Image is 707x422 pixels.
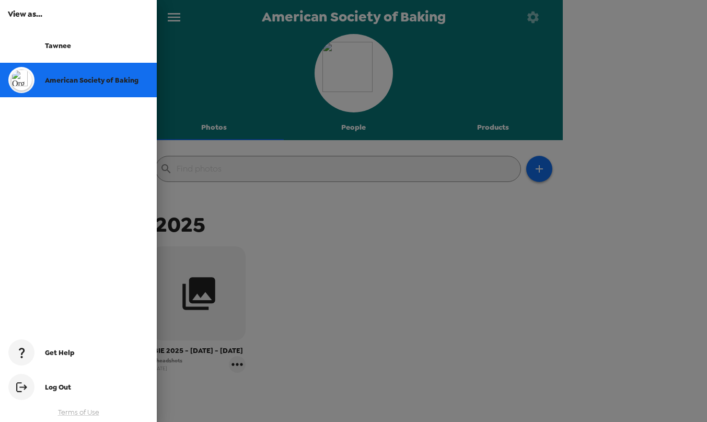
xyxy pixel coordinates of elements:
span: Get Help [45,348,75,357]
span: Tawnee [45,41,71,50]
h6: View as... [8,8,149,20]
span: Log Out [45,383,71,392]
a: Terms of Use [58,408,99,417]
img: userImage [8,32,34,59]
span: American Society of Baking [45,76,138,85]
img: org logo [11,70,32,90]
